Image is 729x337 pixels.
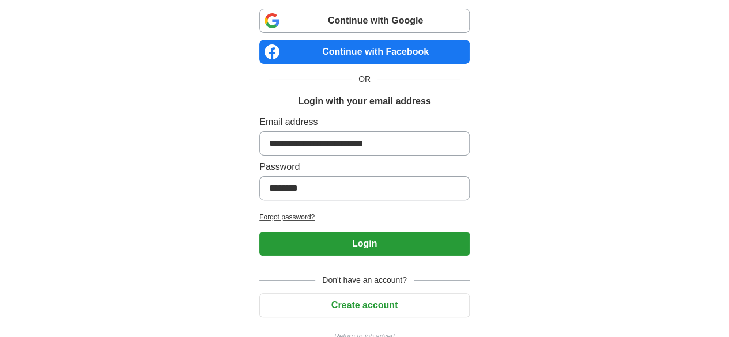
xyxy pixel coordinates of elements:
[259,160,470,174] label: Password
[315,274,414,286] span: Don't have an account?
[259,212,470,222] a: Forgot password?
[259,293,470,317] button: Create account
[259,300,470,310] a: Create account
[259,40,470,64] a: Continue with Facebook
[259,115,470,129] label: Email address
[259,9,470,33] a: Continue with Google
[259,232,470,256] button: Login
[352,73,377,85] span: OR
[298,94,430,108] h1: Login with your email address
